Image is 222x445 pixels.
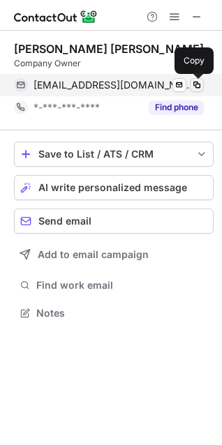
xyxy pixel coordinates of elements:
[36,279,208,292] span: Find work email
[14,8,98,25] img: ContactOut v5.3.10
[38,249,149,260] span: Add to email campaign
[14,42,204,56] div: [PERSON_NAME] [PERSON_NAME]
[38,216,91,227] span: Send email
[36,307,208,319] span: Notes
[14,175,214,200] button: AI write personalized message
[14,57,214,70] div: Company Owner
[14,142,214,167] button: save-profile-one-click
[14,303,214,323] button: Notes
[38,182,187,193] span: AI write personalized message
[14,242,214,267] button: Add to email campaign
[14,276,214,295] button: Find work email
[14,209,214,234] button: Send email
[149,100,204,114] button: Reveal Button
[38,149,189,160] div: Save to List / ATS / CRM
[34,79,193,91] span: [EMAIL_ADDRESS][DOMAIN_NAME]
